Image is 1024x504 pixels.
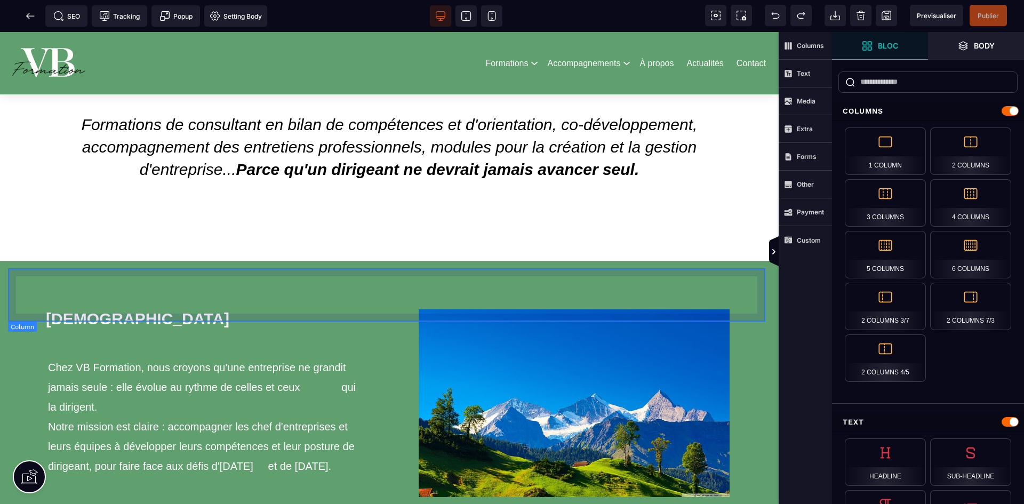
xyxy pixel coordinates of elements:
[485,25,528,38] a: Formations
[974,42,995,50] strong: Body
[547,25,620,38] a: Accompagnements
[928,32,1024,60] span: Open Layer Manager
[845,334,926,382] div: 2 Columns 4/5
[845,127,926,175] div: 1 Column
[686,25,723,38] a: Actualités
[832,412,1024,432] div: Text
[930,283,1011,330] div: 2 Columns 7/3
[797,97,815,105] strong: Media
[930,179,1011,227] div: 4 Columns
[236,129,639,146] b: Parce qu'un dirigeant ne devrait jamais avancer seul.
[210,11,262,21] span: Setting Body
[910,5,963,26] span: Preview
[845,283,926,330] div: 2 Columns 3/7
[419,277,730,465] img: 56eca4264eb68680381d68ae0fb151ee_media-03.jpg
[845,231,926,278] div: 5 Columns
[737,25,766,38] a: Contact
[845,438,926,486] div: Headline
[76,39,703,146] i: VB Formation accompagne les dirigeants et leurs équipes à grandir avec leur entreprise. Formation...
[797,153,817,161] strong: Forms
[845,179,926,227] div: 3 Columns
[99,11,140,21] span: Tracking
[930,127,1011,175] div: 2 Columns
[878,42,898,50] strong: Bloc
[797,208,824,216] strong: Payment
[797,180,814,188] strong: Other
[917,12,956,20] span: Previsualiser
[978,12,999,20] span: Publier
[797,236,821,244] strong: Custom
[731,5,752,26] span: Screenshot
[53,11,80,21] span: SEO
[832,101,1024,121] div: Columns
[32,277,378,297] div: [DEMOGRAPHIC_DATA]
[797,69,810,77] strong: Text
[797,125,813,133] strong: Extra
[930,438,1011,486] div: Sub-Headline
[832,32,928,60] span: Open Blocks
[797,42,824,50] strong: Columns
[48,326,362,444] p: Chez VB Formation, nous croyons qu'une entreprise ne grandit jamais seule : elle évolue au rythme...
[9,5,89,58] img: 86a4aa658127570b91344bfc39bbf4eb_Blanc_sur_fond_vert.png
[930,231,1011,278] div: 6 Columns
[159,11,193,21] span: Popup
[705,5,726,26] span: View components
[639,25,674,38] a: À propos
